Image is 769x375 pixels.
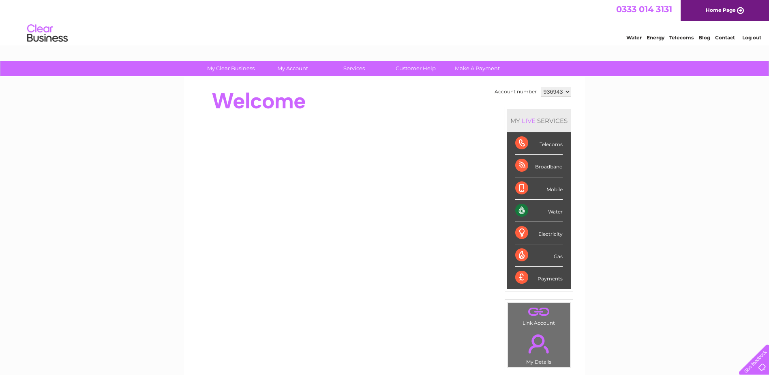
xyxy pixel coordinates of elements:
a: 0333 014 3131 [616,4,672,14]
div: Gas [515,244,563,267]
a: Contact [715,34,735,41]
a: Services [321,61,388,76]
div: Clear Business is a trading name of Verastar Limited (registered in [GEOGRAPHIC_DATA] No. 3667643... [193,4,576,39]
td: Account number [493,85,539,99]
a: . [510,305,568,319]
a: Water [626,34,642,41]
a: My Clear Business [197,61,264,76]
a: Telecoms [669,34,694,41]
a: Customer Help [382,61,449,76]
a: . [510,330,568,358]
div: Electricity [515,222,563,244]
div: LIVE [520,117,537,125]
div: Telecoms [515,132,563,155]
td: My Details [508,328,570,367]
a: Make A Payment [444,61,511,76]
div: Payments [515,267,563,289]
div: Mobile [515,177,563,200]
div: MY SERVICES [507,109,571,132]
a: My Account [259,61,326,76]
div: Broadband [515,155,563,177]
a: Energy [647,34,664,41]
a: Log out [742,34,761,41]
td: Link Account [508,302,570,328]
div: Water [515,200,563,222]
a: Blog [698,34,710,41]
img: logo.png [27,21,68,46]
